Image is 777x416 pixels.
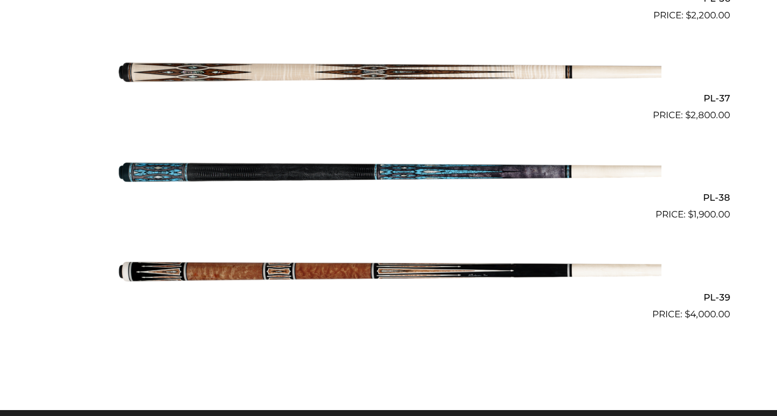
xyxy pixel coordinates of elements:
[685,110,730,120] bdi: 2,800.00
[685,309,690,319] span: $
[685,110,691,120] span: $
[685,309,730,319] bdi: 4,000.00
[48,27,730,122] a: PL-37 $2,800.00
[688,209,693,220] span: $
[116,226,661,317] img: PL-39
[48,226,730,321] a: PL-39 $4,000.00
[116,27,661,118] img: PL-37
[116,127,661,217] img: PL-38
[48,188,730,208] h2: PL-38
[48,287,730,307] h2: PL-39
[48,88,730,108] h2: PL-37
[688,209,730,220] bdi: 1,900.00
[686,10,691,21] span: $
[48,127,730,222] a: PL-38 $1,900.00
[686,10,730,21] bdi: 2,200.00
